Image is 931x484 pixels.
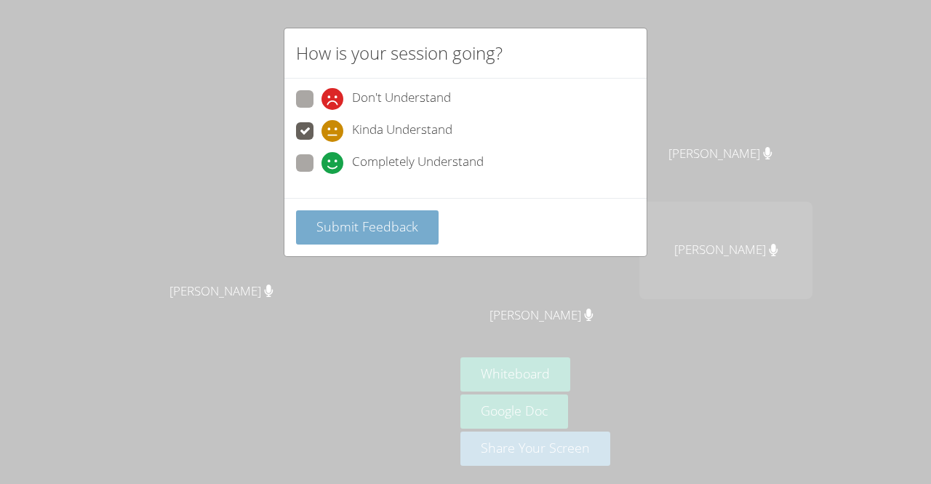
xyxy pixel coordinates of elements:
[352,120,452,142] span: Kinda Understand
[296,40,503,66] h2: How is your session going?
[316,218,418,235] span: Submit Feedback
[352,152,484,174] span: Completely Understand
[352,88,451,110] span: Don't Understand
[296,210,439,245] button: Submit Feedback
